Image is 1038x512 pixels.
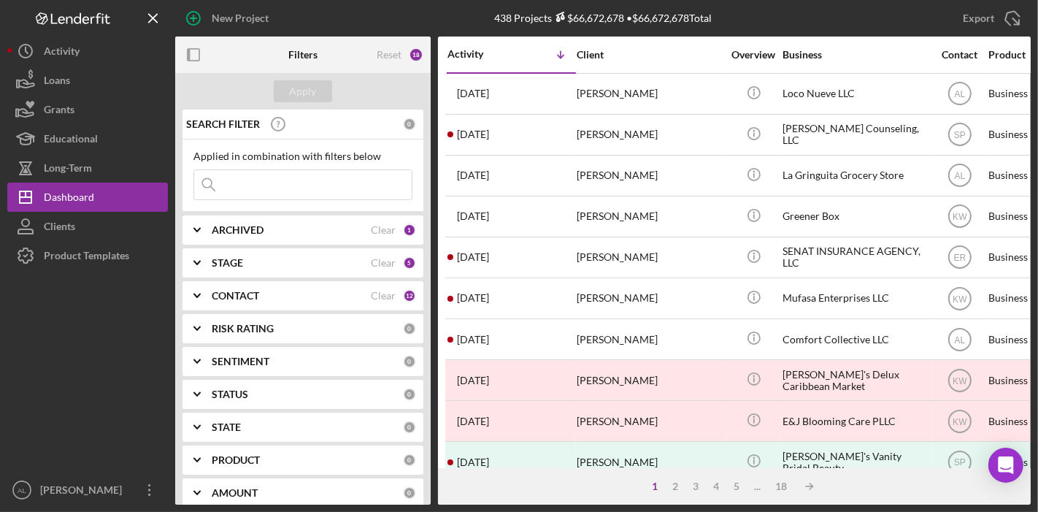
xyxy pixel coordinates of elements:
b: STATE [212,421,241,433]
div: [PERSON_NAME]'s Vanity Bridal Beauty [783,443,929,481]
div: Mufasa Enterprises LLC [783,279,929,318]
b: RISK RATING [212,323,274,335]
div: Contact [932,49,987,61]
div: Clients [44,212,75,245]
button: AL[PERSON_NAME] [7,475,168,505]
time: 2025-09-25 20:07 [457,251,489,263]
a: Grants [7,95,168,124]
button: Clients [7,212,168,241]
div: 5 [727,481,747,492]
div: 0 [403,355,416,368]
div: 18 [409,47,423,62]
button: Dashboard [7,183,168,212]
div: [PERSON_NAME] [577,279,723,318]
text: ER [953,253,966,263]
div: E&J Blooming Care PLLC [783,402,929,440]
a: Educational [7,124,168,153]
text: AL [954,335,965,345]
div: [PERSON_NAME] Counseling, LLC [783,115,929,154]
div: [PERSON_NAME] [577,361,723,400]
div: Overview [726,49,781,61]
div: Long-Term [44,153,92,186]
div: 0 [403,322,416,335]
time: 2025-09-29 17:47 [457,210,489,222]
div: Product Templates [44,241,129,274]
time: 2025-09-11 12:13 [457,416,489,427]
b: PRODUCT [212,454,260,466]
div: ... [747,481,769,492]
div: 3 [686,481,707,492]
time: 2025-09-11 15:05 [457,375,489,386]
div: [PERSON_NAME] [577,197,723,236]
div: Educational [44,124,98,157]
div: Grants [44,95,74,128]
a: Activity [7,37,168,66]
div: 1 [403,223,416,237]
div: [PERSON_NAME] [36,475,131,508]
div: 0 [403,388,416,401]
div: Clear [371,257,396,269]
button: Apply [274,80,332,102]
div: Client [577,49,723,61]
div: New Project [212,4,269,33]
div: Reset [377,49,401,61]
text: AL [954,89,965,99]
button: Product Templates [7,241,168,270]
div: 0 [403,118,416,131]
div: 438 Projects • $66,672,678 Total [494,12,712,24]
b: AMOUNT [212,487,258,499]
div: Applied in combination with filters below [193,150,412,162]
button: Loans [7,66,168,95]
div: [PERSON_NAME] [577,443,723,481]
b: ARCHIVED [212,224,264,236]
div: [PERSON_NAME] [577,402,723,440]
div: 2 [666,481,686,492]
button: Export [948,4,1031,33]
div: SENAT INSURANCE AGENCY, LLC [783,238,929,277]
div: [PERSON_NAME] [577,74,723,113]
div: 18 [769,481,795,492]
div: Apply [290,80,317,102]
div: $66,672,678 [552,12,624,24]
button: New Project [175,4,283,33]
div: Activity [447,48,512,60]
b: SENTIMENT [212,356,269,367]
b: CONTACT [212,290,259,302]
time: 2025-09-29 18:04 [457,169,489,181]
div: [PERSON_NAME] [577,238,723,277]
div: [PERSON_NAME] [577,115,723,154]
text: KW [953,416,967,427]
time: 2025-09-15 21:43 [457,334,489,345]
b: SEARCH FILTER [186,118,260,130]
div: Business [783,49,929,61]
div: 0 [403,486,416,500]
time: 2025-10-03 00:12 [457,88,489,99]
div: Comfort Collective LLC [783,320,929,359]
b: Filters [288,49,318,61]
time: 2025-10-01 13:42 [457,129,489,140]
b: STAGE [212,257,243,269]
div: [PERSON_NAME]'s Delux Caribbean Market [783,361,929,400]
button: Long-Term [7,153,168,183]
div: [PERSON_NAME] [577,156,723,195]
div: Export [963,4,994,33]
text: SP [953,457,965,467]
div: La Gringuita Grocery Store [783,156,929,195]
text: AL [18,486,26,494]
div: Greener Box [783,197,929,236]
div: 12 [403,289,416,302]
text: KW [953,375,967,386]
div: [PERSON_NAME] [577,320,723,359]
text: SP [953,130,965,140]
div: 4 [707,481,727,492]
div: Dashboard [44,183,94,215]
div: Activity [44,37,80,69]
time: 2025-09-23 22:11 [457,292,489,304]
div: 0 [403,454,416,467]
div: 5 [403,256,416,270]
